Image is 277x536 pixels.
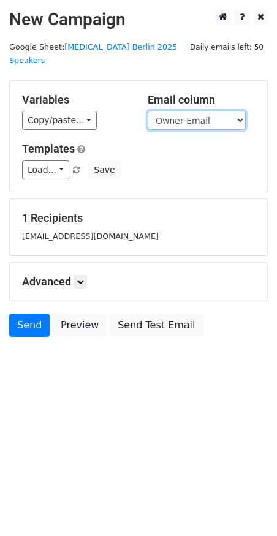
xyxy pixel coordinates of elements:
[110,314,203,337] a: Send Test Email
[22,111,97,130] a: Copy/paste...
[9,314,50,337] a: Send
[22,142,75,155] a: Templates
[9,9,268,30] h2: New Campaign
[22,211,255,225] h5: 1 Recipients
[148,93,255,107] h5: Email column
[22,160,69,179] a: Load...
[53,314,107,337] a: Preview
[22,93,129,107] h5: Variables
[216,477,277,536] iframe: Chat Widget
[88,160,120,179] button: Save
[22,232,159,241] small: [EMAIL_ADDRESS][DOMAIN_NAME]
[9,42,177,66] small: Google Sheet:
[186,40,268,54] span: Daily emails left: 50
[186,42,268,51] a: Daily emails left: 50
[22,275,255,289] h5: Advanced
[9,42,177,66] a: [MEDICAL_DATA] Berlin 2025 Speakers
